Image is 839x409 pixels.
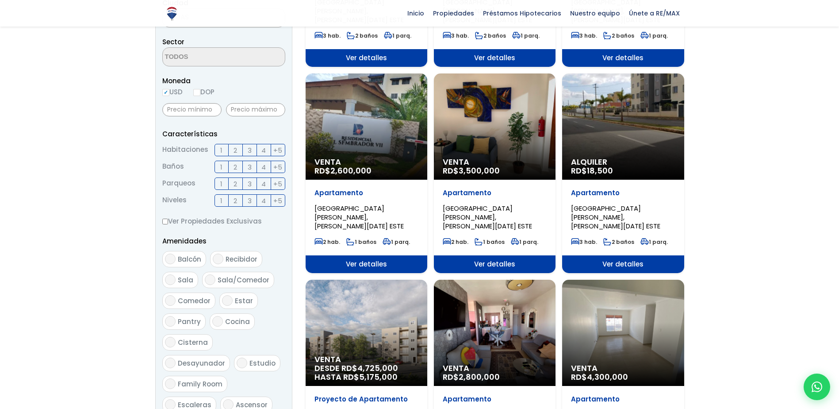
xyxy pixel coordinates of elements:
[475,32,506,39] span: 2 baños
[237,358,247,368] input: Estudio
[640,238,668,246] span: 1 parq.
[220,195,222,206] span: 1
[443,204,532,231] span: [GEOGRAPHIC_DATA][PERSON_NAME], [PERSON_NAME][DATE] ESTE
[306,255,427,273] span: Ver detalles
[384,32,411,39] span: 1 parq.
[273,195,282,206] span: +5
[225,317,250,326] span: Cocina
[178,359,225,368] span: Desayunador
[162,89,169,96] input: USD
[165,254,176,264] input: Balcón
[562,255,684,273] span: Ver detalles
[571,371,628,382] span: RD$
[640,32,668,39] span: 1 parq.
[434,49,556,67] span: Ver detalles
[218,275,269,285] span: Sala/Comedor
[459,165,500,176] span: 3,500,000
[314,238,340,246] span: 2 hab.
[443,158,547,166] span: Venta
[234,145,237,156] span: 2
[383,238,410,246] span: 1 parq.
[566,7,624,20] span: Nuestro equipo
[261,178,266,189] span: 4
[226,255,257,264] span: Recibidor
[562,49,684,67] span: Ver detalles
[571,158,675,166] span: Alquiler
[162,86,183,97] label: USD
[165,274,176,285] input: Sala
[603,238,634,246] span: 2 baños
[178,338,208,347] span: Cisterna
[164,6,180,21] img: Logo de REMAX
[347,32,378,39] span: 2 baños
[587,371,628,382] span: 4,300,000
[306,73,427,273] a: Venta RD$2,600,000 Apartamento [GEOGRAPHIC_DATA][PERSON_NAME], [PERSON_NAME][DATE] ESTE 2 hab. 1 ...
[163,48,249,67] textarea: Search
[314,158,418,166] span: Venta
[162,235,285,247] p: Amenidades
[248,178,252,189] span: 3
[165,316,176,327] input: Pantry
[165,295,176,306] input: Comedor
[248,145,252,156] span: 3
[306,49,427,67] span: Ver detalles
[443,165,500,176] span: RD$
[273,145,282,156] span: +5
[234,162,237,173] span: 2
[571,395,675,404] p: Apartamento
[443,371,500,382] span: RD$
[571,32,597,39] span: 3 hab.
[562,73,684,273] a: Alquiler RD$18,500 Apartamento [GEOGRAPHIC_DATA][PERSON_NAME], [PERSON_NAME][DATE] ESTE 3 hab. 2 ...
[248,162,252,173] span: 3
[443,395,547,404] p: Apartamento
[314,364,418,382] span: DESDE RD$
[314,395,418,404] p: Proyecto de Apartamento
[434,255,556,273] span: Ver detalles
[512,32,540,39] span: 1 parq.
[443,189,547,197] p: Apartamento
[222,295,233,306] input: Estar
[314,189,418,197] p: Apartamento
[165,378,176,389] input: Family Room
[571,364,675,373] span: Venta
[212,316,223,327] input: Cocina
[249,359,276,368] span: Estudio
[162,194,187,207] span: Niveles
[314,204,404,231] span: [GEOGRAPHIC_DATA][PERSON_NAME], [PERSON_NAME][DATE] ESTE
[511,238,538,246] span: 1 parq.
[475,238,505,246] span: 1 baños
[443,364,547,373] span: Venta
[273,178,282,189] span: +5
[273,162,282,173] span: +5
[235,296,253,305] span: Estar
[314,32,341,39] span: 3 hab.
[162,177,195,190] span: Parqueos
[571,238,597,246] span: 3 hab.
[234,178,237,189] span: 2
[178,317,201,326] span: Pantry
[261,195,266,206] span: 4
[330,165,372,176] span: 2,600,000
[162,37,184,46] span: Sector
[162,103,222,116] input: Precio mínimo
[162,161,184,173] span: Baños
[165,358,176,368] input: Desayunador
[359,371,398,382] span: 5,175,000
[603,32,634,39] span: 2 baños
[314,355,418,364] span: Venta
[248,195,252,206] span: 3
[234,195,237,206] span: 2
[162,75,285,86] span: Moneda
[178,255,201,264] span: Balcón
[571,189,675,197] p: Apartamento
[178,296,211,305] span: Comedor
[178,275,193,285] span: Sala
[571,204,660,231] span: [GEOGRAPHIC_DATA][PERSON_NAME], [PERSON_NAME][DATE] ESTE
[226,103,285,116] input: Precio máximo
[220,178,222,189] span: 1
[434,73,556,273] a: Venta RD$3,500,000 Apartamento [GEOGRAPHIC_DATA][PERSON_NAME], [PERSON_NAME][DATE] ESTE 2 hab. 1 ...
[261,145,266,156] span: 4
[205,274,215,285] input: Sala/Comedor
[193,89,200,96] input: DOP
[165,337,176,347] input: Cisterna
